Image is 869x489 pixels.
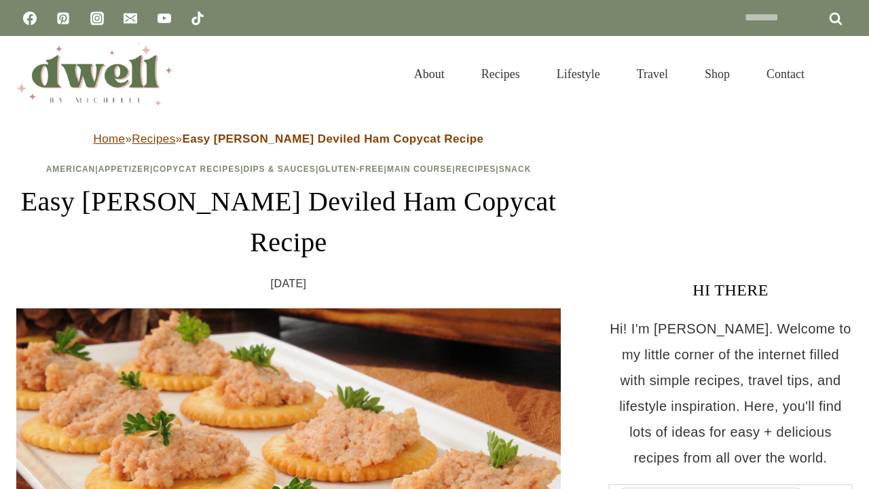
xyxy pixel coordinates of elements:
[184,5,211,32] a: TikTok
[151,5,178,32] a: YouTube
[84,5,111,32] a: Instagram
[748,50,823,98] a: Contact
[396,50,823,98] nav: Primary Navigation
[456,164,496,174] a: Recipes
[244,164,316,174] a: Dips & Sauces
[830,62,853,86] button: View Search Form
[608,278,853,302] h3: HI THERE
[16,43,172,105] img: DWELL by michelle
[182,132,483,145] strong: Easy [PERSON_NAME] Deviled Ham Copycat Recipe
[618,50,686,98] a: Travel
[117,5,144,32] a: Email
[46,164,532,174] span: | | | | | | |
[387,164,452,174] a: Main Course
[16,181,561,263] h1: Easy [PERSON_NAME] Deviled Ham Copycat Recipe
[46,164,96,174] a: American
[16,5,43,32] a: Facebook
[98,164,150,174] a: Appetizer
[463,50,538,98] a: Recipes
[686,50,748,98] a: Shop
[94,132,126,145] a: Home
[318,164,384,174] a: Gluten-Free
[94,132,484,145] span: » »
[499,164,532,174] a: Snack
[271,274,307,294] time: [DATE]
[538,50,618,98] a: Lifestyle
[608,316,853,471] p: Hi! I'm [PERSON_NAME]. Welcome to my little corner of the internet filled with simple recipes, tr...
[132,132,175,145] a: Recipes
[153,164,240,174] a: Copycat Recipes
[396,50,463,98] a: About
[50,5,77,32] a: Pinterest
